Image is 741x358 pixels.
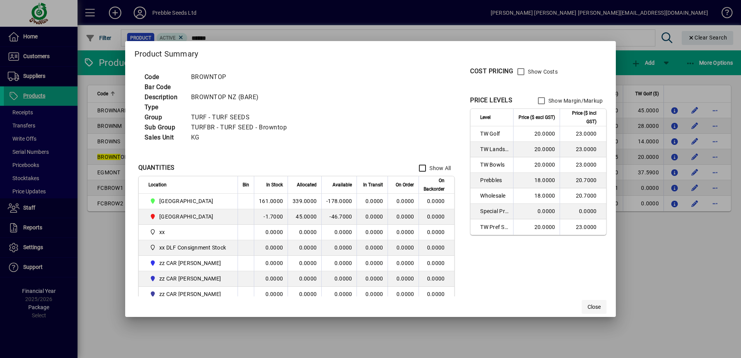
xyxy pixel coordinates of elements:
span: zz CAR CRAIG G [148,289,229,299]
span: 0.0000 [396,198,414,204]
span: 0.0000 [365,244,383,251]
span: zz CAR [PERSON_NAME] [159,259,221,267]
td: Type [141,102,187,112]
span: [GEOGRAPHIC_DATA] [159,213,213,220]
td: 0.0000 [321,240,357,256]
td: 0.0000 [419,225,454,240]
span: xx DLF Consignment Stock [159,244,226,251]
td: 23.0000 [560,142,606,157]
span: Bin [243,181,249,189]
td: 20.0000 [513,219,560,235]
span: In Stock [266,181,283,189]
td: Group [141,112,187,122]
span: [GEOGRAPHIC_DATA] [159,197,213,205]
span: CHRISTCHURCH [148,196,229,206]
span: 0.0000 [365,198,383,204]
td: 0.0000 [419,271,454,287]
span: Level [480,113,491,122]
span: 0.0000 [365,275,383,282]
td: 339.0000 [288,194,321,209]
span: xx [159,228,165,236]
span: 0.0000 [365,291,383,297]
td: 0.0000 [288,225,321,240]
span: 0.0000 [365,229,383,235]
td: 0.0000 [419,256,454,271]
td: 45.0000 [288,209,321,225]
td: 0.0000 [419,194,454,209]
td: 161.0000 [254,194,288,209]
td: 0.0000 [419,240,454,256]
td: 20.0000 [513,126,560,142]
span: zz CAR CRAIG B [148,274,229,283]
td: KG [187,133,296,143]
span: 0.0000 [365,260,383,266]
td: TURF - TURF SEEDS [187,112,296,122]
td: Bar Code [141,82,187,92]
td: 0.0000 [321,271,357,287]
td: 0.0000 [254,240,288,256]
span: TW Bowls [480,161,508,169]
div: COST PRICING [470,67,513,76]
td: 0.0000 [288,256,321,271]
td: Code [141,72,187,82]
span: zz CAR CARL [148,258,229,268]
span: On Order [396,181,414,189]
span: On Backorder [424,176,445,193]
label: Show Margin/Markup [547,97,603,105]
span: 0.0000 [396,213,414,220]
td: 0.0000 [419,209,454,225]
span: In Transit [363,181,383,189]
td: Sub Group [141,122,187,133]
td: -178.0000 [321,194,357,209]
td: -1.7000 [254,209,288,225]
td: 0.0000 [321,225,357,240]
td: 0.0000 [288,240,321,256]
td: 23.0000 [560,219,606,235]
span: TW Pref Sup [480,223,508,231]
td: 20.7000 [560,173,606,188]
span: xx [148,227,229,237]
span: TW Landscaper [480,145,508,153]
td: 0.0000 [419,287,454,302]
td: 18.0000 [513,173,560,188]
td: BROWNTOP [187,72,296,82]
td: 20.0000 [513,157,560,173]
td: 0.0000 [254,225,288,240]
span: Available [333,181,352,189]
span: 0.0000 [396,229,414,235]
td: 0.0000 [288,287,321,302]
span: PALMERSTON NORTH [148,212,229,221]
td: 18.0000 [513,188,560,204]
span: xx DLF Consignment Stock [148,243,229,252]
td: 0.0000 [288,271,321,287]
span: Prebbles [480,176,508,184]
span: 0.0000 [365,213,383,220]
td: 0.0000 [254,287,288,302]
span: 0.0000 [396,260,414,266]
div: QUANTITIES [138,163,175,172]
span: Location [148,181,167,189]
span: Close [588,303,601,311]
span: zz CAR [PERSON_NAME] [159,290,221,298]
td: BROWNTOP NZ (BARE) [187,92,296,102]
span: Allocated [297,181,317,189]
td: 0.0000 [321,256,357,271]
label: Show Costs [526,68,558,76]
td: TURFBR - TURF SEED - Browntop [187,122,296,133]
td: Sales Unit [141,133,187,143]
td: 23.0000 [560,157,606,173]
td: 0.0000 [321,287,357,302]
span: TW Golf [480,130,508,138]
span: Price ($ excl GST) [519,113,555,122]
span: Special Price [480,207,508,215]
td: 0.0000 [513,204,560,219]
span: zz CAR [PERSON_NAME] [159,275,221,282]
div: PRICE LEVELS [470,96,512,105]
td: 23.0000 [560,126,606,142]
td: 20.7000 [560,188,606,204]
span: 0.0000 [396,244,414,251]
label: Show All [428,164,451,172]
h2: Product Summary [125,41,616,64]
td: 0.0000 [254,256,288,271]
td: 0.0000 [560,204,606,219]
